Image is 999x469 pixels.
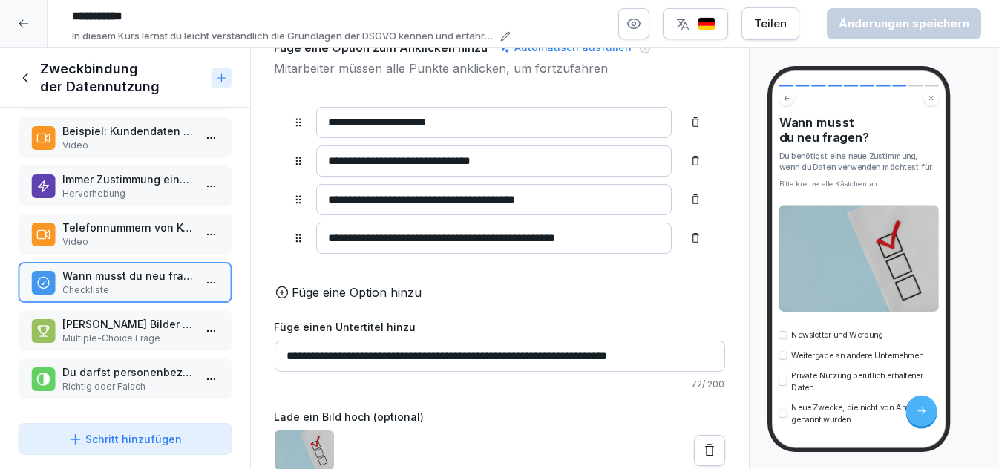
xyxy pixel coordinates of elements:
p: [PERSON_NAME] Bilder zeigen korrekte Beispiele für zweckgebundene Datennutzung? [62,316,194,332]
p: Wann musst du neu fragen? [62,268,194,283]
div: Änderungen speichern [839,16,969,32]
p: Füge eine Option hinzu [292,283,422,301]
div: Schritt hinzufügen [68,431,182,447]
p: Newsletter und Werbung [791,329,882,341]
div: Telefonnummern von Kolleg:innenVideo [18,214,232,255]
button: Teilen [741,7,799,40]
h1: Zweckbindung der Datennutzung [40,60,206,96]
div: Bitte kreuze alle Kästchen an. [779,178,938,188]
p: Du benötigst eine neue Zustimmung, wenn du Daten verwenden möchtest für: [779,150,938,173]
p: Video [62,139,194,152]
p: Immer Zustimmung einholen [62,171,194,187]
p: Neue Zwecke, die nicht von Anfang an genannt wurden [791,401,939,424]
p: Video [62,235,194,249]
p: Richtig oder Falsch [62,380,194,393]
button: Schritt hinzufügen [18,423,232,455]
label: Lade ein Bild hoch (optional) [275,409,725,424]
p: Telefonnummern von Kolleg:innen [62,220,194,235]
div: Wann musst du neu fragen?Checkliste [18,262,232,303]
p: Private Nutzung beruflich erhaltener Daten [791,370,939,393]
p: Multiple-Choice Frage [62,332,194,345]
p: Hervorhebung [62,187,194,200]
img: ae4333bp2ksnloi5l7cjqlb5.png [779,205,938,311]
p: 72 / 200 [275,378,725,391]
h4: Wann musst du neu fragen? [779,115,938,145]
p: Mitarbeiter müssen alle Punkte anklicken, um fortzufahren [275,59,725,77]
div: [PERSON_NAME] Bilder zeigen korrekte Beispiele für zweckgebundene Datennutzung?Multiple-Choice Frage [18,310,232,351]
label: Füge einen Untertitel hinzu [275,319,725,335]
p: Du darfst personenbezogene Daten jederzeit für jeden Zweck nutzen, solange du sie einmal erhalten... [62,364,194,380]
div: Du darfst personenbezogene Daten jederzeit für jeden Zweck nutzen, solange du sie einmal erhalten... [18,358,232,399]
img: de.svg [698,17,715,31]
p: In diesem Kurs lernst du leicht verständlich die Grundlagen der DSGVO kennen und erfährst, wie du... [72,29,496,44]
div: Immer Zustimmung einholenHervorhebung [18,165,232,206]
div: Teilen [754,16,787,32]
p: Checkliste [62,283,194,297]
p: Weitergabe an andere Unternehmen [791,350,923,361]
button: Änderungen speichern [827,8,981,39]
div: Beispiel: Kundendaten und NewsletterVideo [18,117,232,158]
p: Beispiel: Kundendaten und Newsletter [62,123,194,139]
